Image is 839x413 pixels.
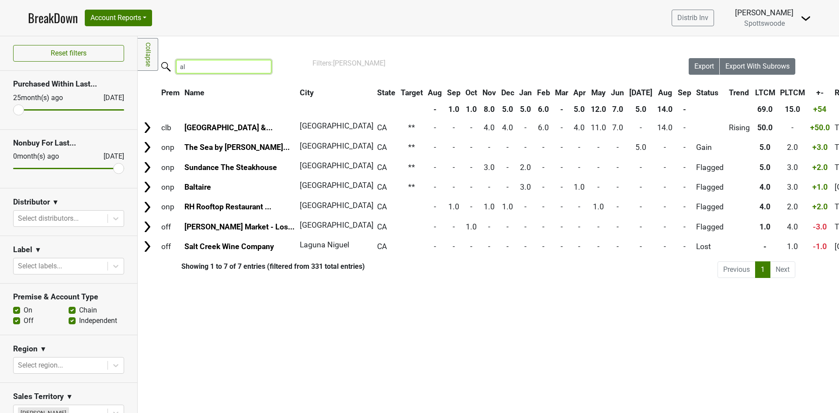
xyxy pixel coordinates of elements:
span: - [470,183,472,191]
span: - [524,202,527,211]
a: 1 [755,261,770,278]
div: 25 month(s) ago [13,93,83,103]
div: [PERSON_NAME] [735,7,794,18]
h3: Sales Territory [13,392,64,401]
span: - [434,143,436,152]
span: +2.0 [812,202,828,211]
span: Prem [161,88,180,97]
span: CA [377,143,387,152]
span: +54 [813,105,826,114]
th: Mar: activate to sort column ascending [553,85,571,101]
button: Reset filters [13,45,124,62]
th: +-: activate to sort column ascending [808,85,832,101]
span: - [683,222,686,231]
td: Rising [727,118,752,137]
span: - [664,143,666,152]
span: - [791,123,794,132]
td: onp [159,138,182,157]
th: 6.0 [535,101,552,117]
span: - [617,143,619,152]
span: 4.0 [759,183,770,191]
span: [GEOGRAPHIC_DATA] [300,181,374,190]
a: Collapse [138,38,158,71]
button: Account Reports [85,10,152,26]
span: - [453,123,455,132]
span: Target [401,88,423,97]
span: - [470,123,472,132]
span: - [597,242,600,251]
span: 3.0 [520,183,531,191]
span: - [488,183,490,191]
span: - [664,222,666,231]
div: [DATE] [96,93,124,103]
th: Prem: activate to sort column ascending [159,85,182,101]
span: - [578,163,580,172]
span: CA [377,202,387,211]
h3: Nonbuy For Last... [13,139,124,148]
span: +- [816,88,824,97]
span: 2.0 [787,143,798,152]
span: - [524,123,527,132]
th: May: activate to sort column ascending [589,85,608,101]
th: Nov: activate to sort column ascending [480,85,498,101]
span: - [617,202,619,211]
span: - [597,222,600,231]
th: 8.0 [480,101,498,117]
h3: Purchased Within Last... [13,80,124,89]
span: ▼ [35,245,42,255]
span: 11.0 [591,123,606,132]
td: onp [159,158,182,177]
th: City: activate to sort column ascending [298,85,370,101]
span: - [542,242,544,251]
span: ▼ [66,392,73,402]
th: 5.0 [627,101,655,117]
th: - [676,101,693,117]
label: On [24,305,32,316]
span: 2.0 [520,163,531,172]
span: 1.0 [484,202,495,211]
span: - [640,202,642,211]
a: Baltaire [184,183,211,191]
th: Jul: activate to sort column ascending [627,85,655,101]
span: 50.0 [757,123,773,132]
div: Filters: [312,58,664,69]
span: - [488,143,490,152]
td: Lost [694,237,726,256]
th: 15.0 [778,101,807,117]
a: Distrib Inv [672,10,714,26]
span: - [683,183,686,191]
th: 14.0 [655,101,675,117]
td: Gain [694,138,726,157]
span: CA [377,163,387,172]
span: [GEOGRAPHIC_DATA] [300,121,374,130]
span: - [561,123,563,132]
span: - [434,202,436,211]
span: +2.0 [812,163,828,172]
span: - [683,163,686,172]
th: 69.0 [753,101,777,117]
a: RH Rooftop Restaurant ... [184,202,271,211]
span: - [561,202,563,211]
span: +3.0 [812,143,828,152]
span: - [524,222,527,231]
img: Arrow right [141,141,154,154]
th: Status: activate to sort column ascending [694,85,726,101]
th: Sep: activate to sort column ascending [445,85,463,101]
th: PLTCM: activate to sort column ascending [778,85,807,101]
span: 4.0 [787,222,798,231]
span: - [617,183,619,191]
span: 2.0 [787,202,798,211]
div: 0 month(s) ago [13,151,83,162]
span: [PERSON_NAME] [333,59,385,67]
span: CA [377,183,387,191]
img: Arrow right [141,121,154,134]
span: Status [696,88,718,97]
span: - [453,242,455,251]
span: - [561,163,563,172]
th: Target: activate to sort column ascending [399,85,425,101]
span: - [664,202,666,211]
span: [GEOGRAPHIC_DATA] [300,201,374,210]
a: The Sea by [PERSON_NAME]... [184,143,290,152]
span: - [506,183,509,191]
span: - [617,222,619,231]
